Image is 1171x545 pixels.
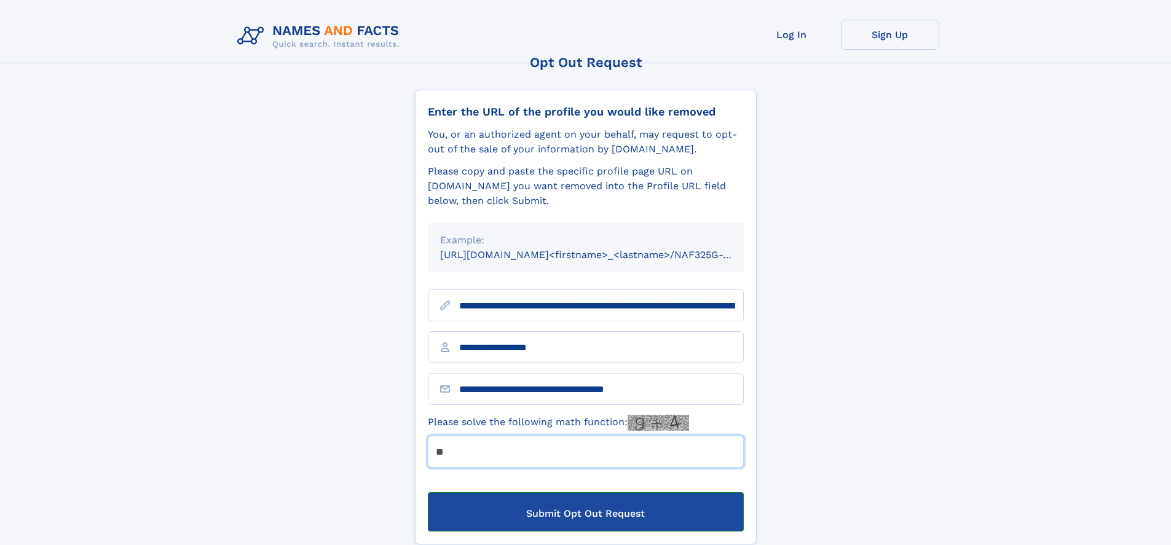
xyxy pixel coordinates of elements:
div: Please copy and paste the specific profile page URL on [DOMAIN_NAME] you want removed into the Pr... [428,164,744,208]
div: Enter the URL of the profile you would like removed [428,105,744,119]
button: Submit Opt Out Request [428,492,744,531]
div: You, or an authorized agent on your behalf, may request to opt-out of the sale of your informatio... [428,127,744,157]
div: Example: [440,233,731,248]
label: Please solve the following math function: [428,415,689,431]
img: Logo Names and Facts [232,20,409,53]
a: Sign Up [841,20,939,50]
small: [URL][DOMAIN_NAME]<firstname>_<lastname>/NAF325G-xxxxxxxx [440,249,767,261]
a: Log In [743,20,841,50]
